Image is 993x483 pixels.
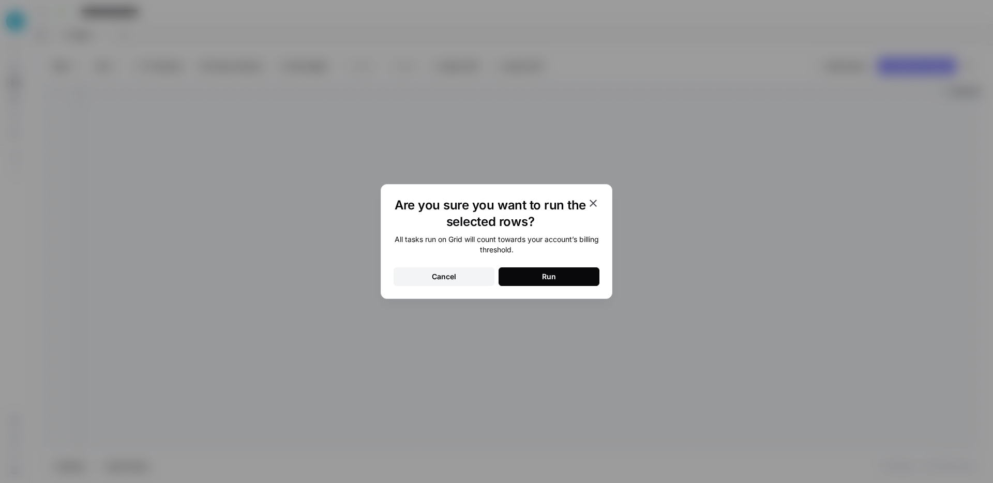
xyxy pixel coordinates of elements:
div: All tasks run on Grid will count towards your account’s billing threshold. [394,234,599,255]
button: Run [499,267,599,286]
div: Run [542,271,556,282]
div: Cancel [432,271,456,282]
h1: Are you sure you want to run the selected rows? [394,197,587,230]
button: Cancel [394,267,494,286]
